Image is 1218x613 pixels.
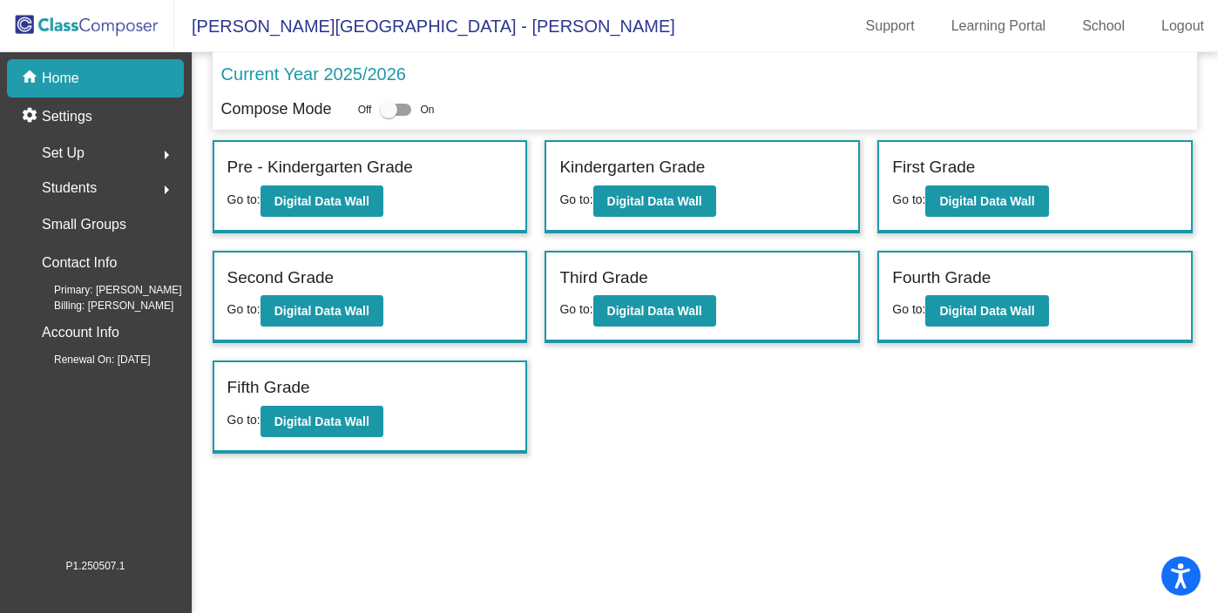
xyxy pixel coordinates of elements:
span: On [420,102,434,118]
button: Digital Data Wall [593,295,716,327]
span: Go to: [559,192,592,206]
b: Digital Data Wall [607,304,702,318]
b: Digital Data Wall [274,304,369,318]
span: Go to: [227,413,261,427]
b: Digital Data Wall [274,194,369,208]
span: Go to: [892,302,925,316]
button: Digital Data Wall [261,185,383,217]
button: Digital Data Wall [593,185,716,217]
b: Digital Data Wall [939,304,1034,318]
a: Support [852,12,929,40]
button: Digital Data Wall [925,295,1048,327]
button: Digital Data Wall [261,295,383,327]
span: Renewal On: [DATE] [26,352,150,367]
a: School [1068,12,1139,40]
span: [PERSON_NAME][GEOGRAPHIC_DATA] - [PERSON_NAME] [174,12,675,40]
p: Compose Mode [221,98,332,121]
b: Digital Data Wall [274,414,369,428]
span: Go to: [227,192,261,206]
p: Small Groups [42,212,126,237]
span: Go to: [892,192,925,206]
button: Digital Data Wall [925,185,1048,217]
p: Contact Info [42,251,117,275]
label: First Grade [892,155,975,180]
mat-icon: arrow_right [156,179,177,200]
b: Digital Data Wall [607,194,702,208]
mat-icon: arrow_right [156,145,177,165]
mat-icon: home [21,68,42,89]
p: Current Year 2025/2026 [221,61,406,87]
span: Billing: [PERSON_NAME] [26,298,173,313]
mat-icon: settings [21,106,42,127]
label: Second Grade [227,266,335,291]
span: Students [42,176,97,200]
label: Pre - Kindergarten Grade [227,155,413,180]
p: Home [42,68,79,89]
span: Go to: [227,302,261,316]
label: Fifth Grade [227,375,310,401]
label: Fourth Grade [892,266,991,291]
a: Learning Portal [937,12,1060,40]
span: Go to: [559,302,592,316]
p: Settings [42,106,92,127]
b: Digital Data Wall [939,194,1034,208]
button: Digital Data Wall [261,406,383,437]
label: Kindergarten Grade [559,155,705,180]
span: Set Up [42,141,85,165]
span: Primary: [PERSON_NAME] [26,282,182,298]
p: Account Info [42,320,119,345]
label: Third Grade [559,266,647,291]
a: Logout [1147,12,1218,40]
span: Off [358,102,372,118]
